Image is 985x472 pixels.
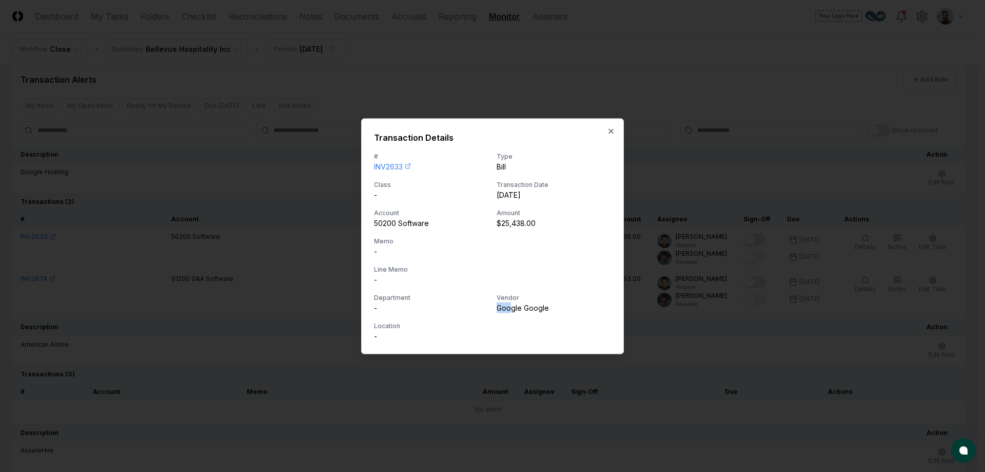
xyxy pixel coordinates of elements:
[497,208,611,217] div: Amount
[497,152,611,161] div: Type
[374,246,611,256] div: -
[497,293,611,302] div: Vendor
[497,180,611,189] div: Transaction Date
[374,131,611,143] div: Transaction Details
[374,321,488,330] div: Location
[374,236,611,246] div: Memo
[374,274,611,285] div: -
[374,161,488,172] a: INV2633
[374,330,488,341] div: -
[374,180,488,189] div: Class
[497,189,611,200] div: [DATE]
[374,302,488,313] div: -
[374,265,611,274] div: Line Memo
[374,217,488,228] div: 50200 Software
[497,302,611,313] div: Google Google
[497,161,611,172] div: Bill
[374,152,488,161] div: #
[374,189,488,200] div: -
[374,293,488,302] div: Department
[374,208,488,217] div: Account
[497,217,536,228] div: $25,438.00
